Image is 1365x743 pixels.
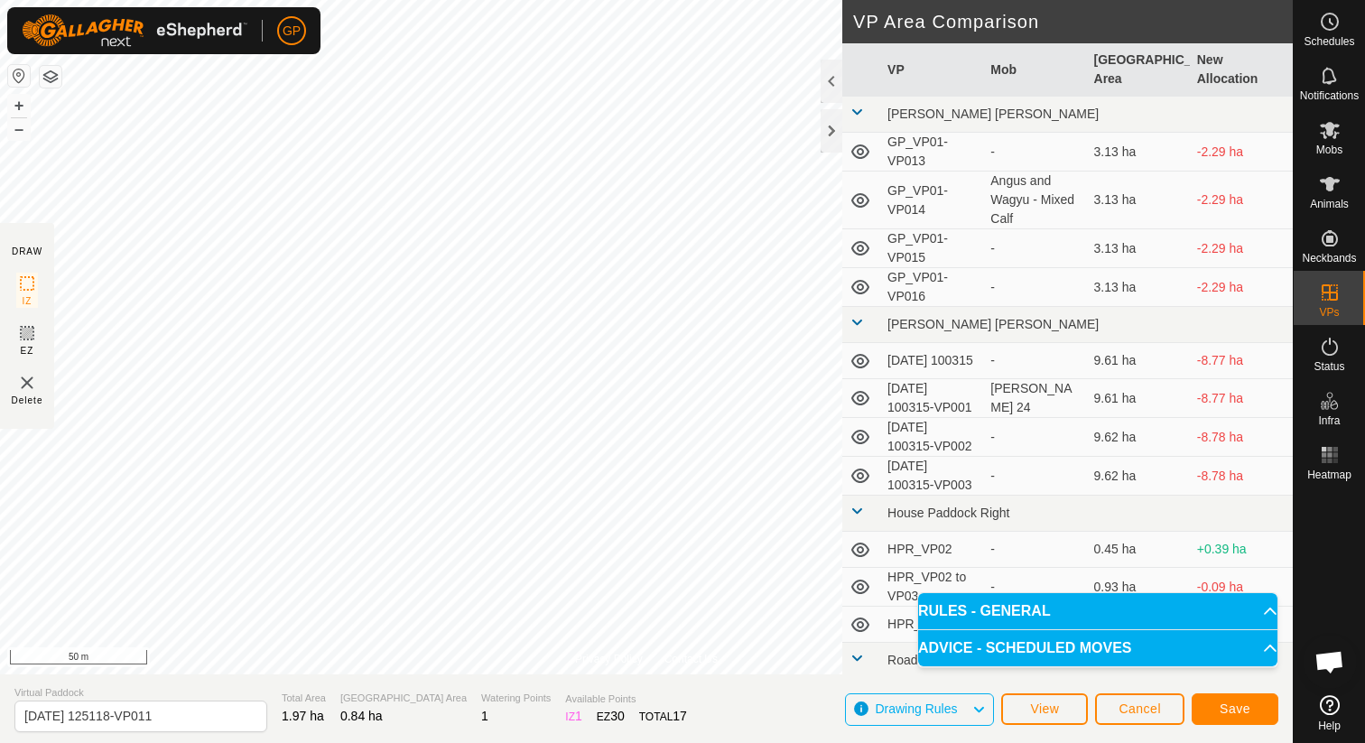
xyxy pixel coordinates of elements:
[21,344,34,358] span: EZ
[990,172,1079,228] div: Angus and Wagyu - Mixed Calf
[1190,343,1293,379] td: -8.77 ha
[1307,469,1351,480] span: Heatmap
[990,428,1079,447] div: -
[1190,379,1293,418] td: -8.77 ha
[887,317,1099,331] span: [PERSON_NAME] [PERSON_NAME]
[880,532,983,568] td: HPR_VP02
[880,343,983,379] td: [DATE] 100315
[8,65,30,87] button: Reset Map
[283,22,301,41] span: GP
[1001,693,1088,725] button: View
[16,372,38,394] img: VP
[880,418,983,457] td: [DATE] 100315-VP002
[639,707,687,726] div: TOTAL
[990,467,1079,486] div: -
[565,692,687,707] span: Available Points
[1190,43,1293,97] th: New Allocation
[1087,568,1190,607] td: 0.93 ha
[1310,199,1349,209] span: Animals
[12,394,43,407] span: Delete
[880,229,983,268] td: GP_VP01-VP015
[990,379,1079,417] div: [PERSON_NAME] 24
[1318,415,1340,426] span: Infra
[8,118,30,140] button: –
[673,709,687,723] span: 17
[918,604,1051,618] span: RULES - GENERAL
[990,578,1079,597] div: -
[880,457,983,496] td: [DATE] 100315-VP003
[1300,90,1359,101] span: Notifications
[1304,36,1354,47] span: Schedules
[1190,229,1293,268] td: -2.29 ha
[575,651,643,667] a: Privacy Policy
[1190,568,1293,607] td: -0.09 ha
[1087,268,1190,307] td: 3.13 ha
[1087,457,1190,496] td: 9.62 ha
[481,691,551,706] span: Watering Points
[880,607,983,643] td: HPR_VP03
[22,14,247,47] img: Gallagher Logo
[918,630,1277,666] p-accordion-header: ADVICE - SCHEDULED MOVES
[1302,253,1356,264] span: Neckbands
[1087,532,1190,568] td: 0.45 ha
[990,239,1079,258] div: -
[1095,693,1184,725] button: Cancel
[990,278,1079,297] div: -
[14,685,267,701] span: Virtual Paddock
[1119,701,1161,716] span: Cancel
[1087,133,1190,172] td: 3.13 ha
[1190,268,1293,307] td: -2.29 ha
[875,701,957,716] span: Drawing Rules
[990,351,1079,370] div: -
[880,172,983,229] td: GP_VP01-VP014
[880,43,983,97] th: VP
[340,691,467,706] span: [GEOGRAPHIC_DATA] Area
[8,95,30,116] button: +
[12,245,42,258] div: DRAW
[1192,693,1278,725] button: Save
[918,593,1277,629] p-accordion-header: RULES - GENERAL
[887,506,1009,520] span: House Paddock Right
[1190,418,1293,457] td: -8.78 ha
[1319,307,1339,318] span: VPs
[1087,229,1190,268] td: 3.13 ha
[880,133,983,172] td: GP_VP01-VP013
[1303,635,1357,689] div: Open chat
[1087,343,1190,379] td: 9.61 ha
[990,143,1079,162] div: -
[1087,43,1190,97] th: [GEOGRAPHIC_DATA] Area
[1316,144,1342,155] span: Mobs
[1087,418,1190,457] td: 9.62 ha
[1190,532,1293,568] td: +0.39 ha
[1190,133,1293,172] td: -2.29 ha
[664,651,718,667] a: Contact Us
[1318,720,1341,731] span: Help
[1294,688,1365,738] a: Help
[575,709,582,723] span: 1
[481,709,488,723] span: 1
[1314,361,1344,372] span: Status
[880,568,983,607] td: HPR_VP02 to VP03
[340,709,383,723] span: 0.84 ha
[853,11,1293,33] h2: VP Area Comparison
[1190,457,1293,496] td: -8.78 ha
[990,540,1079,559] div: -
[880,268,983,307] td: GP_VP01-VP016
[282,691,326,706] span: Total Area
[597,707,625,726] div: EZ
[40,66,61,88] button: Map Layers
[1030,701,1059,716] span: View
[918,641,1131,655] span: ADVICE - SCHEDULED MOVES
[23,294,32,308] span: IZ
[282,709,324,723] span: 1.97 ha
[1190,172,1293,229] td: -2.29 ha
[1220,701,1250,716] span: Save
[1087,172,1190,229] td: 3.13 ha
[1087,379,1190,418] td: 9.61 ha
[983,43,1086,97] th: Mob
[880,379,983,418] td: [DATE] 100315-VP001
[887,653,1035,667] span: Road Paddock Settlement
[610,709,625,723] span: 30
[887,107,1099,121] span: [PERSON_NAME] [PERSON_NAME]
[565,707,581,726] div: IZ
